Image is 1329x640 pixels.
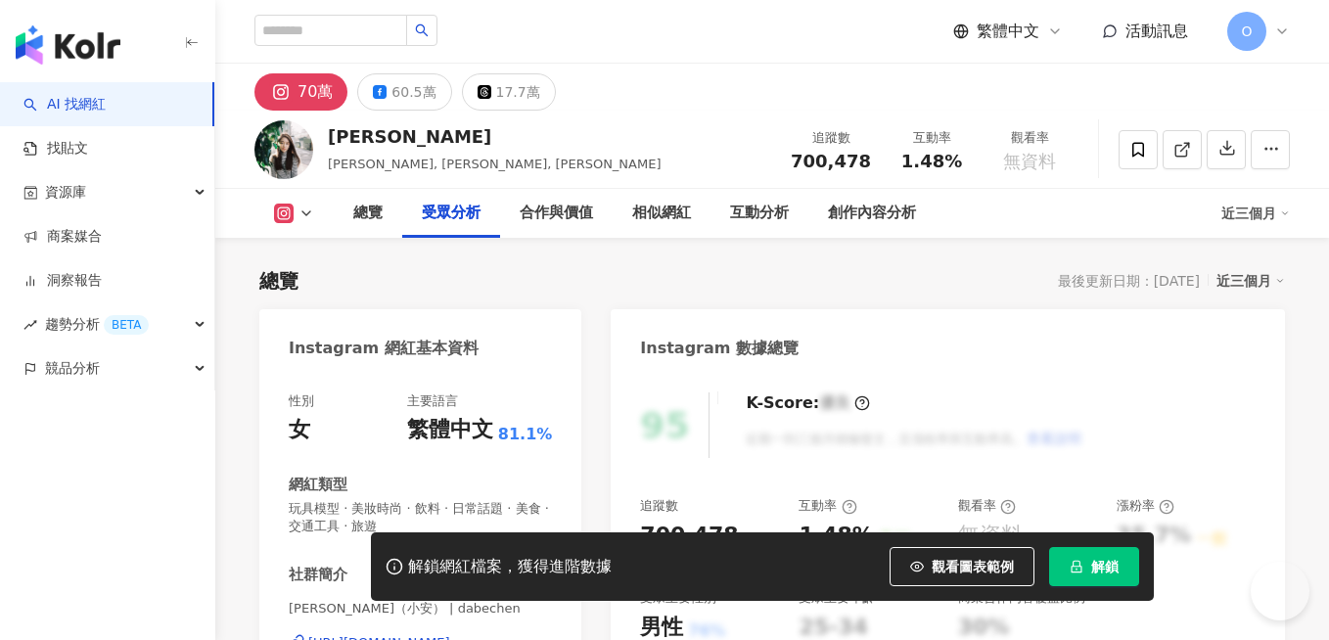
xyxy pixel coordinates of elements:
div: 700,478 [640,521,738,551]
div: 解鎖網紅檔案，獲得進階數據 [408,557,612,577]
span: 1.48% [901,152,962,171]
span: 競品分析 [45,346,100,390]
span: 觀看圖表範例 [932,559,1014,574]
div: 繁體中文 [407,415,493,445]
div: 無資料 [958,521,1023,551]
div: 1.48% [799,521,873,551]
div: Instagram 數據總覽 [640,338,799,359]
span: lock [1070,560,1083,573]
div: 追蹤數 [791,128,871,148]
a: 商案媒合 [23,227,102,247]
a: 找貼文 [23,139,88,159]
span: 解鎖 [1091,559,1119,574]
img: logo [16,25,120,65]
span: 81.1% [498,424,553,445]
div: BETA [104,315,149,335]
span: rise [23,318,37,332]
span: 資源庫 [45,170,86,214]
div: 近三個月 [1221,198,1290,229]
span: 繁體中文 [977,21,1039,42]
div: 17.7萬 [496,78,540,106]
a: searchAI 找網紅 [23,95,106,114]
button: 60.5萬 [357,73,451,111]
a: 洞察報告 [23,271,102,291]
span: 趨勢分析 [45,302,149,346]
div: 70萬 [298,78,333,106]
span: 無資料 [1003,152,1056,171]
div: 網紅類型 [289,475,347,495]
div: 主要語言 [407,392,458,410]
div: 性別 [289,392,314,410]
button: 解鎖 [1049,547,1139,586]
span: 活動訊息 [1125,22,1188,40]
div: 追蹤數 [640,497,678,515]
div: 近三個月 [1216,268,1285,294]
span: search [415,23,429,37]
div: 觀看率 [992,128,1067,148]
span: 700,478 [791,151,871,171]
span: O [1241,21,1252,42]
div: 創作內容分析 [828,202,916,225]
button: 觀看圖表範例 [890,547,1034,586]
div: 受眾分析 [422,202,481,225]
div: Instagram 網紅基本資料 [289,338,479,359]
div: 最後更新日期：[DATE] [1058,273,1200,289]
div: 互動率 [894,128,969,148]
div: 觀看率 [958,497,1016,515]
div: 60.5萬 [391,78,435,106]
div: 總覽 [259,267,298,295]
span: 玩具模型 · 美妝時尚 · 飲料 · 日常話題 · 美食 · 交通工具 · 旅遊 [289,500,552,535]
button: 70萬 [254,73,347,111]
div: 總覽 [353,202,383,225]
div: 女 [289,415,310,445]
button: 17.7萬 [462,73,556,111]
div: K-Score : [746,392,870,414]
div: 互動率 [799,497,856,515]
img: KOL Avatar [254,120,313,179]
span: [PERSON_NAME]（小安） | dabechen [289,600,552,617]
div: 互動分析 [730,202,789,225]
div: 合作與價值 [520,202,593,225]
span: [PERSON_NAME], [PERSON_NAME], [PERSON_NAME] [328,157,662,171]
div: [PERSON_NAME] [328,124,662,149]
div: 相似網紅 [632,202,691,225]
div: 漲粉率 [1117,497,1174,515]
